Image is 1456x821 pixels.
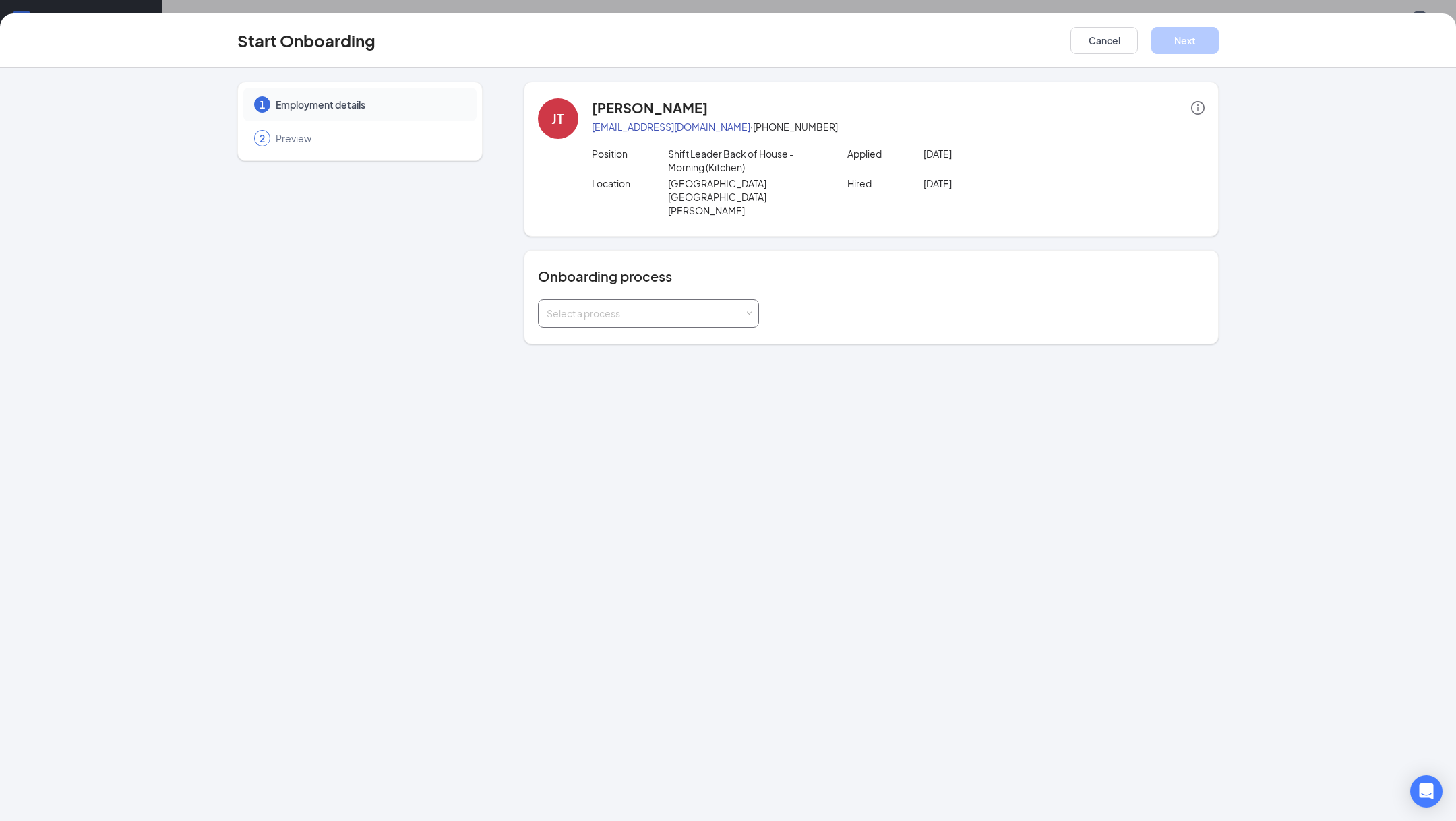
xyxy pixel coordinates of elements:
span: 2 [260,131,265,145]
a: [EMAIL_ADDRESS][DOMAIN_NAME] [592,121,750,133]
span: Preview [276,131,463,145]
p: [DATE] [923,147,1076,160]
span: Employment details [276,98,463,111]
p: Shift Leader Back of House - Morning (Kitchen) [668,147,821,174]
h3: Start Onboarding [237,29,375,52]
p: Position [592,147,669,160]
span: 1 [260,98,265,111]
p: Location [592,177,669,190]
button: Next [1151,27,1219,54]
p: [GEOGRAPHIC_DATA]. [GEOGRAPHIC_DATA][PERSON_NAME] [668,177,821,217]
h4: [PERSON_NAME] [592,98,708,117]
div: JT [551,109,564,128]
p: [DATE] [923,177,1076,190]
p: Hired [847,177,924,190]
p: · [PHONE_NUMBER] [592,120,1205,133]
span: info-circle [1191,101,1205,115]
div: Select a process [547,307,744,320]
button: Cancel [1070,27,1138,54]
p: Applied [847,147,924,160]
div: Open Intercom Messenger [1410,775,1443,808]
h4: Onboarding process [538,267,1205,286]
